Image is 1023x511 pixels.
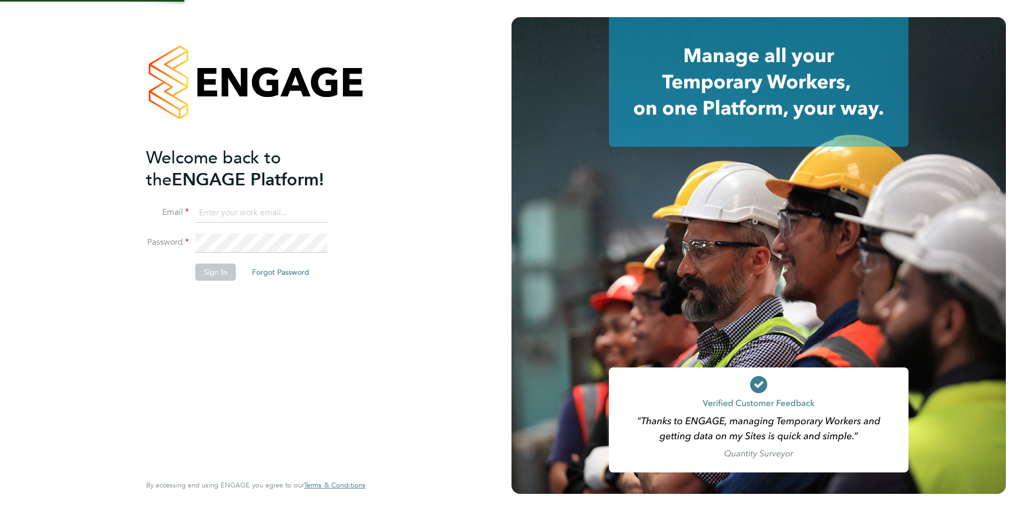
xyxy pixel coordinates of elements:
label: Email [146,207,189,218]
span: Welcome back to the [146,147,281,190]
h2: ENGAGE Platform! [146,147,355,191]
a: Terms & Conditions [304,481,365,490]
span: Terms & Conditions [304,480,365,490]
input: Enter your work email... [195,204,327,223]
label: Password [146,237,189,248]
button: Forgot Password [243,264,318,281]
button: Sign In [195,264,236,281]
span: By accessing and using ENGAGE you agree to our [146,480,365,490]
